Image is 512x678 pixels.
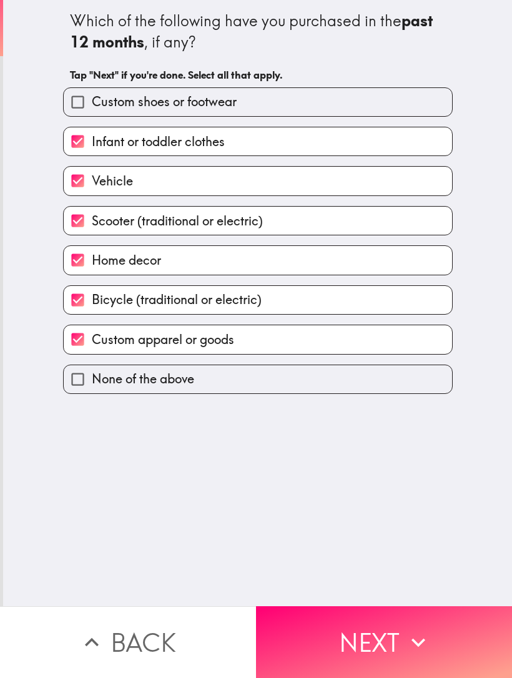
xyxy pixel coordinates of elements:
[70,11,436,51] b: past 12 months
[64,365,452,393] button: None of the above
[256,606,512,678] button: Next
[64,88,452,116] button: Custom shoes or footwear
[64,325,452,353] button: Custom apparel or goods
[70,11,446,52] div: Which of the following have you purchased in the , if any?
[64,167,452,195] button: Vehicle
[64,127,452,155] button: Infant or toddler clothes
[92,291,262,308] span: Bicycle (traditional or electric)
[70,68,446,82] h6: Tap "Next" if you're done. Select all that apply.
[92,252,161,269] span: Home decor
[92,172,133,190] span: Vehicle
[92,212,263,230] span: Scooter (traditional or electric)
[92,133,225,150] span: Infant or toddler clothes
[92,370,194,388] span: None of the above
[64,246,452,274] button: Home decor
[64,286,452,314] button: Bicycle (traditional or electric)
[92,93,237,111] span: Custom shoes or footwear
[92,331,234,348] span: Custom apparel or goods
[64,207,452,235] button: Scooter (traditional or electric)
